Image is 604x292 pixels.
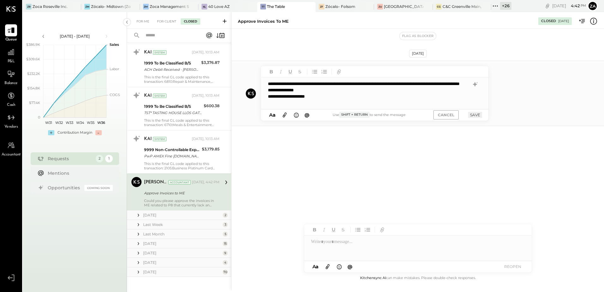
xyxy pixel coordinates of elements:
div: CG [436,4,442,9]
button: REOPEN [500,262,525,271]
div: [DATE] [552,3,586,9]
text: W31 [45,120,52,125]
div: 9999 Non-Controllable Expenses:Other Income and Expenses:To Be Classified P&L [144,147,200,153]
a: Balance [0,68,22,86]
div: $3,179.85 [202,146,220,152]
div: For Me [133,18,153,25]
div: [DATE], 10:13 AM [192,50,220,55]
button: Underline [286,67,294,76]
div: + 26 [500,2,511,10]
button: Ordered List [320,67,328,76]
div: [DATE] [409,50,427,58]
text: $232.2K [27,71,40,76]
div: This is the final GL code applied to this transaction: 6710:Meals & Entertainment (sub-account of... [144,118,220,127]
text: Labor [110,67,119,71]
text: W32 [55,120,63,125]
div: 5 [223,232,228,237]
div: Closed [541,19,556,24]
span: Accountant [2,152,21,158]
div: System [153,50,166,55]
div: + [48,130,54,135]
div: [DATE] - [DATE] [48,33,102,39]
div: 1999 To Be Classified B/S [144,103,202,110]
a: P&L [0,46,22,64]
div: ZF [319,4,324,9]
button: Italic [320,226,328,234]
div: 70 [223,270,228,275]
button: Flag as Blocker [400,32,436,40]
span: P&L [8,59,15,64]
div: [PERSON_NAME] [144,179,167,186]
div: System [153,137,166,141]
div: Zoca Roseville Inc. [33,4,68,9]
div: Use to send the message [311,112,427,118]
a: Accountant [0,139,22,158]
button: Unordered List [354,226,362,234]
div: TST* TASTING HOUSE LLOS GATOS CA XXXX4012 [144,110,202,116]
div: 1999 To Be Classified B/S [144,60,199,66]
div: This is the final GL code applied to this transaction: 6810:Repair & Maintenance, Equipment (sub-... [144,75,220,84]
div: 4 [223,260,228,265]
div: $600.38 [204,103,220,109]
button: Aa [267,112,277,119]
text: W36 [97,120,105,125]
span: Balance [4,81,18,86]
div: This is the final GL code applied to this transaction: 2105:Business Platinum Card #4004 [144,161,220,170]
a: Queue [0,24,22,43]
div: Coming Soon [84,185,113,191]
span: a [316,264,318,270]
button: Strikethrough [339,226,347,234]
div: KAI [144,49,152,56]
span: a [273,112,275,118]
div: [DATE] [143,260,221,265]
div: [DATE], 10:13 AM [192,93,220,98]
button: Italic [277,67,285,76]
div: [DATE] [143,212,221,218]
div: [DATE], 4:42 PM [192,180,220,185]
text: $77.4K [29,100,40,105]
div: [DATE] [558,19,569,23]
div: C&C Greenville Main, LLC [443,4,482,9]
button: @ [346,263,354,271]
div: Could you please approve the invoices in ME related to P8 that currently lack an approval stamp o... [144,198,220,207]
div: [DATE] [143,250,221,256]
span: Queue [5,37,17,43]
div: - [95,130,102,135]
div: 9 [223,251,228,256]
button: Bold [267,67,275,76]
button: Za [588,1,598,11]
text: 0 [38,115,40,119]
button: Aa [311,263,321,270]
div: copy link [544,3,551,9]
div: 40 Love AZ [208,4,230,9]
div: ZR [26,4,32,9]
text: W34 [76,120,84,125]
a: Cash [0,90,22,108]
div: $3,376.87 [201,59,220,66]
div: 3 [223,222,228,227]
button: SAVE [468,112,482,118]
div: [DATE] [143,241,221,246]
div: Requests [48,155,93,162]
div: KAI [144,93,152,99]
div: Approve Invoices to ME [144,190,218,196]
div: 1 [105,155,113,162]
button: Bold [311,226,319,234]
div: Opportunities [48,185,81,191]
text: $386.9K [26,42,40,47]
button: Strikethrough [296,67,304,76]
div: For Client [154,18,179,25]
div: Mentions [48,170,110,176]
div: ZM [84,4,90,9]
div: 2 [96,155,103,162]
button: Unordered List [311,67,319,76]
div: 2 [223,213,228,218]
div: [DATE], 10:13 AM [192,137,220,142]
text: $309.6K [26,57,40,61]
div: Closed [181,18,200,25]
div: System [153,94,166,98]
div: PwP AMEX Fine [DOMAIN_NAME] IL XXXX4004 [144,153,200,159]
text: W35 [87,120,94,125]
text: $154.8K [27,86,40,90]
div: 4L [202,4,207,9]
